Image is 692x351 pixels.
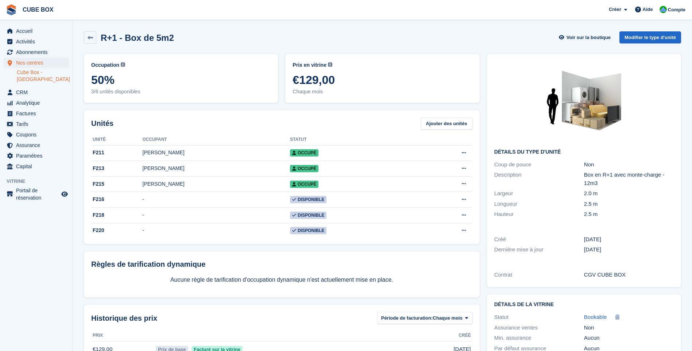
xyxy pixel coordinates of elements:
p: Aucune règle de tarification d'occupation dynamique n'est actuellement mise en place. [91,275,472,284]
span: Disponible [290,227,326,234]
div: Hauteur [494,210,584,219]
span: Abonnements [16,47,60,57]
div: Largeur [494,189,584,198]
div: F211 [91,149,143,157]
div: F215 [91,180,143,188]
div: [DATE] [584,246,674,254]
span: Vitrine [7,178,73,185]
a: menu [4,98,69,108]
a: menu [4,119,69,129]
span: Assurance [16,140,60,150]
span: Nos centres [16,58,60,68]
a: menu [4,47,69,57]
a: menu [4,161,69,171]
span: Occupé [290,149,318,157]
span: Portail de réservation [16,187,60,201]
span: Disponible [290,212,326,219]
button: Période de facturation: Chaque mois [377,312,472,324]
a: menu [4,26,69,36]
div: Non [584,324,674,332]
div: Contrat [494,271,584,279]
span: Compte [668,6,685,13]
a: menu [4,151,69,161]
span: Tarifs [16,119,60,129]
div: [DATE] [584,235,674,244]
span: CRM [16,87,60,97]
span: Accueil [16,26,60,36]
img: 50-sqft-unit.jpg [529,61,639,143]
img: Cube Box [660,6,667,13]
img: icon-info-grey-7440780725fd019a000dd9b08b2336e03edf1995a4989e88bcd33f0948082b44.svg [121,62,125,67]
a: Modifier le type d'unité [619,31,681,43]
span: Capital [16,161,60,171]
span: Factures [16,108,60,119]
a: menu [4,58,69,68]
div: 2.5 m [584,200,674,208]
span: Prix en vitrine [293,61,326,69]
div: F220 [91,227,143,234]
span: Paramètres [16,151,60,161]
span: Voir sur la boutique [567,34,611,41]
a: menu [4,36,69,47]
a: Bookable [584,313,607,321]
th: Prix [91,330,154,342]
div: 2.0 m [584,189,674,198]
div: CGV CUBE BOX [584,271,674,279]
div: F213 [91,165,143,172]
div: Dernière mise à jour [494,246,584,254]
span: Occupé [290,165,318,172]
a: Voir sur la boutique [558,31,614,43]
div: [PERSON_NAME] [143,165,290,172]
td: - [143,208,290,223]
div: Assurance ventes [494,324,584,332]
a: CUBE BOX [20,4,56,16]
span: Coupons [16,130,60,140]
span: Bookable [584,314,607,320]
span: Analytique [16,98,60,108]
div: Description [494,171,584,187]
span: Historique des prix [91,313,157,324]
a: menu [4,87,69,97]
span: Disponible [290,196,326,203]
a: menu [4,108,69,119]
th: Occupant [143,134,290,146]
h2: Détails du type d'unité [494,149,674,155]
span: Aide [642,6,653,13]
div: Box en R+1 avec monte-charge - 12m3 [584,171,674,187]
th: Unité [91,134,143,146]
a: Cube Box - [GEOGRAPHIC_DATA] [17,69,69,83]
div: Coup de pouce [494,161,584,169]
div: Statut [494,313,584,321]
span: €129,00 [293,73,472,86]
div: Longueur [494,200,584,208]
a: menu [4,140,69,150]
td: - [143,192,290,208]
span: Créer [609,6,621,13]
h2: Détails de la vitrine [494,302,674,308]
td: - [143,223,290,238]
h2: Unités [91,118,113,129]
img: stora-icon-8386f47178a22dfd0bd8f6a31ec36ba5ce8667c1dd55bd0f319d3a0aa187defe.svg [6,4,17,15]
span: Occupation [91,61,119,69]
div: Aucun [584,334,674,342]
a: menu [4,187,69,201]
div: Créé [494,235,584,244]
div: [PERSON_NAME] [143,149,290,157]
span: Créé [459,332,471,339]
span: 3/6 unités disponibles [91,88,271,96]
span: Activités [16,36,60,47]
div: F216 [91,196,143,203]
span: 50% [91,73,271,86]
div: Règles de tarification dynamique [91,259,472,270]
th: Statut [290,134,419,146]
a: Ajouter des unités [421,117,472,130]
div: Non [584,161,674,169]
img: icon-info-grey-7440780725fd019a000dd9b08b2336e03edf1995a4989e88bcd33f0948082b44.svg [328,62,332,67]
span: Chaque mois [293,88,472,96]
div: 2.5 m [584,210,674,219]
div: [PERSON_NAME] [143,180,290,188]
div: F218 [91,211,143,219]
span: Occupé [290,181,318,188]
span: Période de facturation: [381,315,433,322]
span: Chaque mois [433,315,463,322]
